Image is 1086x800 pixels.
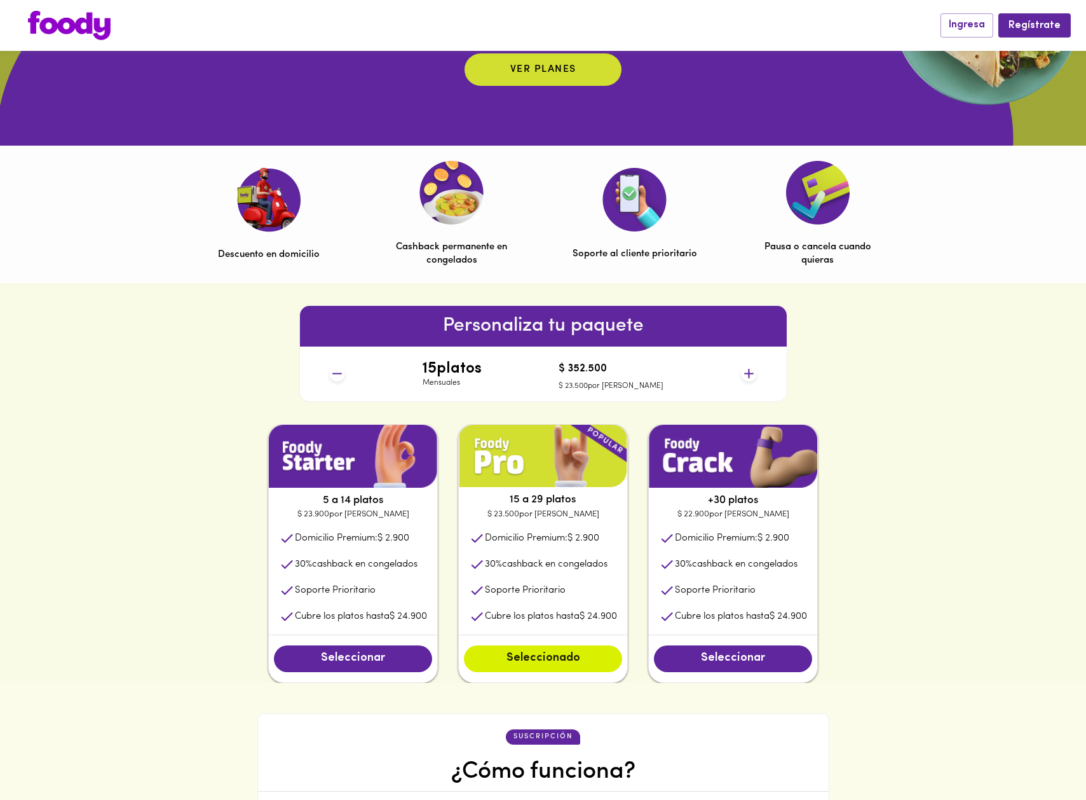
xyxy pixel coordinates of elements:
[675,584,756,597] p: Soporte Prioritario
[419,161,484,224] img: Cashback permanente en congelados
[465,53,621,86] button: Ver planes
[567,534,599,543] span: $ 2.900
[667,652,799,666] span: Seleccionar
[459,508,627,521] p: $ 23.500 por [PERSON_NAME]
[649,508,817,521] p: $ 22.900 por [PERSON_NAME]
[940,13,993,37] button: Ingresa
[949,19,985,31] span: Ingresa
[675,560,692,569] span: 30 %
[274,645,432,672] button: Seleccionar
[485,532,599,545] p: Domicilio Premium:
[756,240,880,268] p: Pausa o cancela cuando quieras
[295,584,376,597] p: Soporte Prioritario
[295,560,312,569] span: 30 %
[513,732,573,742] p: suscripción
[295,532,409,545] p: Domicilio Premium:
[269,425,437,488] img: plan1
[485,584,566,597] p: Soporte Prioritario
[1008,20,1061,32] span: Regístrate
[451,757,635,787] h4: ¿Cómo funciona?
[675,532,789,545] p: Domicilio Premium:
[675,558,798,571] p: cashback en congelados
[269,493,437,508] p: 5 a 14 platos
[464,645,622,672] button: Seleccionado
[218,248,320,261] p: Descuento en domicilio
[423,378,482,389] p: Mensuales
[510,62,576,77] p: Ver planes
[295,610,427,623] p: Cubre los platos hasta $ 24.900
[786,161,850,224] img: Pausa o cancela cuando quieras
[649,493,817,508] p: +30 platos
[485,558,607,571] p: cashback en congelados
[573,247,697,261] p: Soporte al cliente prioritario
[295,558,417,571] p: cashback en congelados
[757,534,789,543] span: $ 2.900
[654,645,812,672] button: Seleccionar
[423,361,482,377] h4: 15 platos
[390,240,514,268] p: Cashback permanente en congelados
[485,560,502,569] span: 30 %
[602,168,667,231] img: Soporte al cliente prioritario
[28,11,111,40] img: logo.png
[559,364,663,375] h4: $ 352.500
[287,652,419,666] span: Seleccionar
[459,425,627,488] img: plan1
[559,381,663,392] p: $ 23.500 por [PERSON_NAME]
[377,534,409,543] span: $ 2.900
[236,167,301,232] img: Descuento en domicilio
[300,311,787,341] h6: Personaliza tu paquete
[1012,726,1073,787] iframe: Messagebird Livechat Widget
[998,13,1071,37] button: Regístrate
[649,425,817,488] img: plan1
[477,652,609,666] span: Seleccionado
[485,610,617,623] p: Cubre los platos hasta $ 24.900
[269,508,437,521] p: $ 23.900 por [PERSON_NAME]
[459,492,627,507] p: 15 a 29 platos
[675,610,807,623] p: Cubre los platos hasta $ 24.900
